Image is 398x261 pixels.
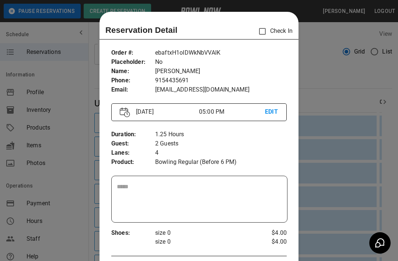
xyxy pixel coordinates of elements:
[111,58,155,67] p: Placeholder :
[199,107,265,116] p: 05:00 PM
[111,67,155,76] p: Name :
[120,107,130,117] img: Vector
[258,237,287,246] p: $4.00
[111,158,155,167] p: Product :
[155,229,258,237] p: size 0
[155,237,258,246] p: size 0
[155,139,287,148] p: 2 Guests
[155,48,287,58] p: ebaftxH1oIDWkNbVVAlK
[258,229,287,237] p: $4.00
[111,148,155,158] p: Lanes :
[265,107,278,117] p: EDIT
[111,130,155,139] p: Duration :
[155,67,287,76] p: [PERSON_NAME]
[111,229,155,238] p: Shoes :
[111,139,155,148] p: Guest :
[155,158,287,167] p: Bowling Regular (Before 6 PM)
[155,130,287,139] p: 1.25 Hours
[133,107,199,116] p: [DATE]
[155,76,287,85] p: 9154435691
[155,148,287,158] p: 4
[155,58,287,67] p: No
[111,76,155,85] p: Phone :
[155,85,287,95] p: [EMAIL_ADDRESS][DOMAIN_NAME]
[111,85,155,95] p: Email :
[105,24,178,36] p: Reservation Detail
[255,24,293,39] p: Check In
[111,48,155,58] p: Order # :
